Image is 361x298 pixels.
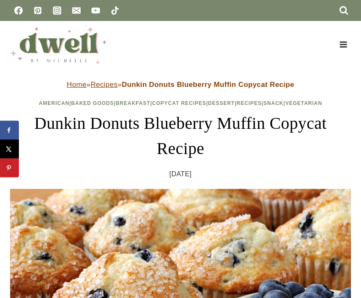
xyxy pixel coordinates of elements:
[122,81,294,89] strong: Dunkin Donuts Blueberry Muffin Copycat Recipe
[91,81,118,89] a: Recipes
[285,100,322,106] a: Vegetarian
[337,3,351,18] button: View Search Form
[264,100,284,106] a: Snack
[116,100,150,106] a: Breakfast
[208,100,235,106] a: Dessert
[10,2,27,19] a: Facebook
[10,25,107,64] img: DWELL by michelle
[39,100,70,106] a: American
[68,2,85,19] a: Email
[335,38,351,51] button: Open menu
[67,81,86,89] a: Home
[87,2,104,19] a: YouTube
[237,100,262,106] a: Recipes
[71,100,114,106] a: Baked Goods
[152,100,206,106] a: Copycat Recipes
[10,111,351,161] h1: Dunkin Donuts Blueberry Muffin Copycat Recipe
[39,100,322,106] span: | | | | | | |
[107,2,123,19] a: TikTok
[67,81,294,89] span: » »
[170,168,192,180] time: [DATE]
[49,2,65,19] a: Instagram
[29,2,46,19] a: Pinterest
